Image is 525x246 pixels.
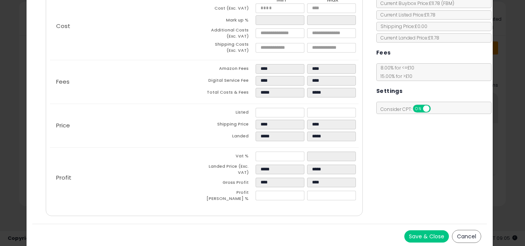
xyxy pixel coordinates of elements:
[452,230,481,243] button: Cancel
[204,132,256,144] td: Landed
[377,106,441,112] span: Consider CPT:
[204,27,256,41] td: Additional Costs (Exc. VAT)
[376,48,391,58] h5: Fees
[204,41,256,56] td: Shipping Costs (Exc. VAT)
[50,175,204,181] p: Profit
[204,88,256,100] td: Total Costs & Fees
[50,79,204,85] p: Fees
[376,86,402,96] h5: Settings
[404,230,449,243] button: Save & Close
[204,190,256,204] td: Profit [PERSON_NAME] %
[50,122,204,129] p: Price
[377,23,427,30] span: Shipping Price: £0.00
[204,163,256,178] td: Landed Price (Exc. VAT)
[377,64,414,79] span: 8.00 % for <= £10
[204,76,256,88] td: Digital Service Fee
[377,73,412,79] span: 15.00 % for > £10
[377,12,435,18] span: Current Listed Price: £11.78
[377,35,439,41] span: Current Landed Price: £11.78
[204,178,256,190] td: Gross Profit
[204,64,256,76] td: Amazon Fees
[204,108,256,120] td: Listed
[50,23,204,29] p: Cost
[429,106,442,112] span: OFF
[204,120,256,132] td: Shipping Price
[204,152,256,163] td: Vat %
[414,106,423,112] span: ON
[204,3,256,15] td: Cost (Exc. VAT)
[204,15,256,27] td: Mark up %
